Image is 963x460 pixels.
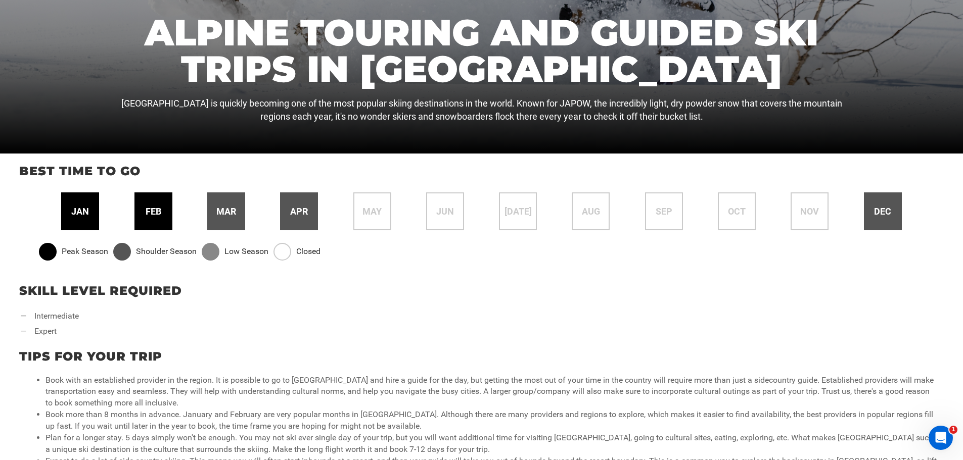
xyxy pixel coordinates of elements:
[45,409,938,432] li: Book more than 8 months in advance. January and February are very popular months in [GEOGRAPHIC_D...
[146,205,161,218] span: feb
[136,246,197,258] span: Shoulder Season
[656,205,672,218] span: sep
[20,326,79,337] li: expert
[362,205,382,218] span: may
[62,246,108,258] span: Peak Season
[296,246,320,258] span: Closed
[20,326,27,337] span: —
[949,426,957,434] span: 1
[800,205,819,218] span: nov
[216,205,236,218] span: mar
[20,311,27,322] span: —
[121,97,843,123] p: [GEOGRAPHIC_DATA] is quickly becoming one of the most popular skiing destinations in the world. K...
[19,348,944,365] p: Tips for your trip
[45,375,938,410] li: Book with an established provider in the region. It is possible to go to [GEOGRAPHIC_DATA] and hi...
[728,205,746,218] span: oct
[71,205,89,218] span: jan
[582,205,600,218] span: aug
[20,311,79,322] li: intermediate
[505,205,532,218] span: [DATE]
[45,432,938,455] li: Plan for a longer stay. 5 days simply won't be enough. You may not ski ever single day of your tr...
[929,426,953,450] iframe: Intercom live chat
[224,246,268,258] span: Low Season
[19,163,944,180] p: Best time to go
[290,205,308,218] span: apr
[19,282,944,299] p: Skill Level Required
[121,14,843,87] h1: Alpine Touring and Guided Ski Trips in [GEOGRAPHIC_DATA]
[436,205,454,218] span: jun
[874,205,891,218] span: dec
